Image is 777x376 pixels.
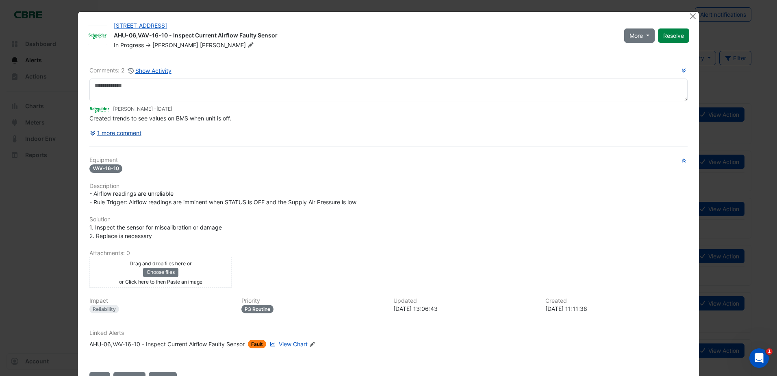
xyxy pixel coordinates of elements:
[248,340,266,348] span: Fault
[268,340,308,348] a: View Chart
[145,42,151,48] span: ->
[89,183,688,190] h6: Description
[156,106,172,112] span: 2025-06-10 13:06:43
[241,297,384,304] h6: Priority
[545,297,688,304] h6: Created
[89,216,688,223] h6: Solution
[279,341,308,348] span: View Chart
[152,42,198,48] span: [PERSON_NAME]
[89,105,110,114] img: Schneider Electric
[658,28,689,43] button: Resolve
[545,304,688,313] div: [DATE] 11:11:38
[89,164,122,173] span: VAV-16-10
[689,12,697,20] button: Close
[89,224,222,239] span: 1. Inspect the sensor for miscalibration or damage 2. Replace is necessary
[629,31,643,40] span: More
[89,66,172,75] div: Comments: 2
[766,348,773,355] span: 1
[393,304,536,313] div: [DATE] 13:06:43
[88,32,107,40] img: Schneider Electric
[749,348,769,368] iframe: Intercom live chat
[89,250,688,257] h6: Attachments: 0
[89,126,142,140] button: 1 more comment
[89,115,231,122] span: Created trends to see values on BMS when unit is off.
[130,260,192,267] small: Drag and drop files here or
[89,157,688,164] h6: Equipment
[89,305,119,313] div: Reliability
[114,42,144,48] span: In Progress
[241,305,273,313] div: P3 Routine
[200,41,255,49] span: [PERSON_NAME]
[128,66,172,75] button: Show Activity
[114,22,167,29] a: [STREET_ADDRESS]
[624,28,655,43] button: More
[89,340,245,348] div: AHU-06,VAV-16-10 - Inspect Current Airflow Faulty Sensor
[393,297,536,304] h6: Updated
[89,330,688,337] h6: Linked Alerts
[143,268,178,277] button: Choose files
[309,341,315,348] fa-icon: Edit Linked Alerts
[113,105,172,113] small: [PERSON_NAME] -
[89,190,356,205] span: - Airflow readings are unreliable - Rule Trigger: Airflow readings are imminent when STATUS is OF...
[119,279,202,285] small: or Click here to then Paste an image
[114,31,614,41] div: AHU-06,VAV-16-10 - Inspect Current Airflow Faulty Sensor
[89,297,232,304] h6: Impact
